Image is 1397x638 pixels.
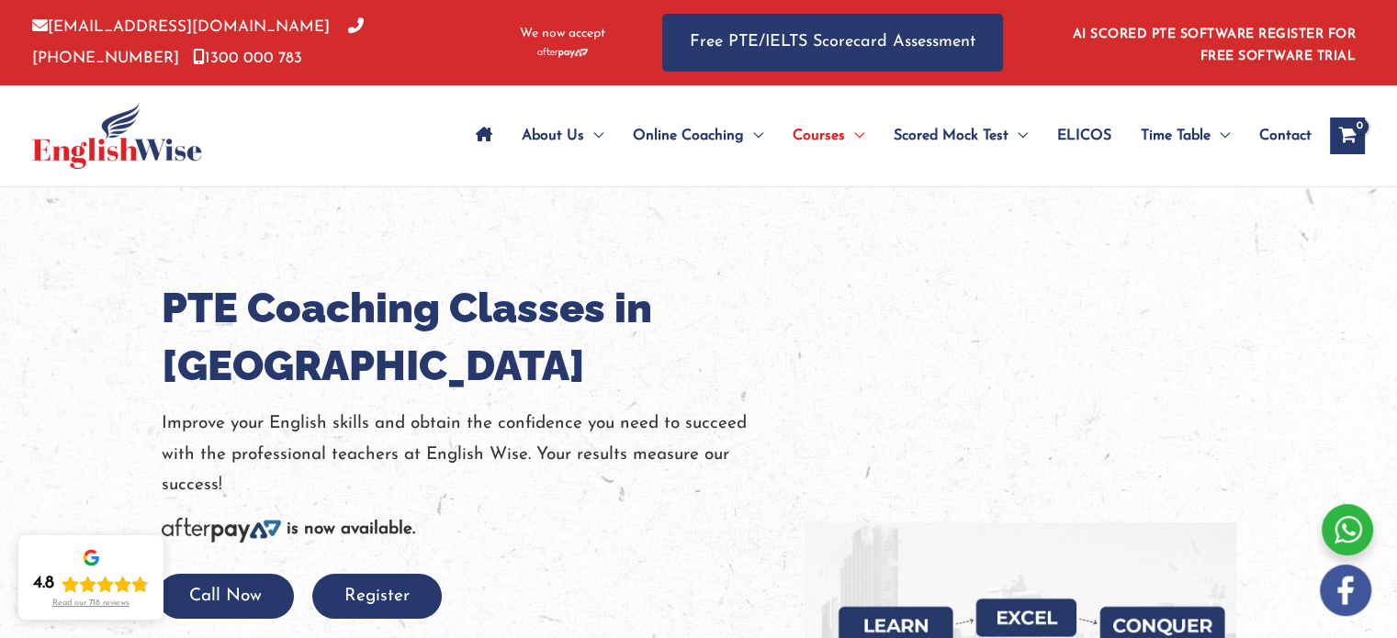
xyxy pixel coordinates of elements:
a: [EMAIL_ADDRESS][DOMAIN_NAME] [32,19,330,35]
a: ELICOS [1042,104,1126,168]
span: ELICOS [1057,104,1111,168]
a: Free PTE/IELTS Scorecard Assessment [662,14,1003,72]
a: CoursesMenu Toggle [778,104,879,168]
span: We now accept [520,25,605,43]
img: white-facebook.png [1320,565,1371,616]
span: Online Coaching [633,104,744,168]
img: cropped-ew-logo [32,103,202,169]
span: Menu Toggle [584,104,603,168]
span: Courses [793,104,845,168]
a: Online CoachingMenu Toggle [618,104,778,168]
img: Afterpay-Logo [162,518,281,543]
span: Menu Toggle [1008,104,1028,168]
aside: Header Widget 1 [1062,13,1365,73]
span: Menu Toggle [1211,104,1230,168]
span: Menu Toggle [744,104,763,168]
img: Afterpay-Logo [537,48,588,58]
a: AI SCORED PTE SOFTWARE REGISTER FOR FREE SOFTWARE TRIAL [1073,28,1357,63]
a: View Shopping Cart, empty [1330,118,1365,154]
a: 1300 000 783 [193,50,302,66]
span: Menu Toggle [845,104,864,168]
a: Scored Mock TestMenu Toggle [879,104,1042,168]
a: About UsMenu Toggle [507,104,618,168]
a: Register [312,588,442,605]
a: Contact [1245,104,1312,168]
button: Call Now [157,574,294,619]
button: Register [312,574,442,619]
h1: PTE Coaching Classes in [GEOGRAPHIC_DATA] [162,279,777,395]
a: [PHONE_NUMBER] [32,19,364,65]
b: is now available. [287,520,415,538]
a: Call Now [157,588,294,605]
div: Read our 718 reviews [52,599,130,609]
p: Improve your English skills and obtain the confidence you need to succeed with the professional t... [162,409,777,500]
span: Scored Mock Test [894,104,1008,168]
span: About Us [522,104,584,168]
div: Rating: 4.8 out of 5 [33,573,149,595]
span: Time Table [1141,104,1211,168]
a: Time TableMenu Toggle [1126,104,1245,168]
span: Contact [1259,104,1312,168]
div: 4.8 [33,573,54,595]
nav: Site Navigation: Main Menu [461,104,1312,168]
